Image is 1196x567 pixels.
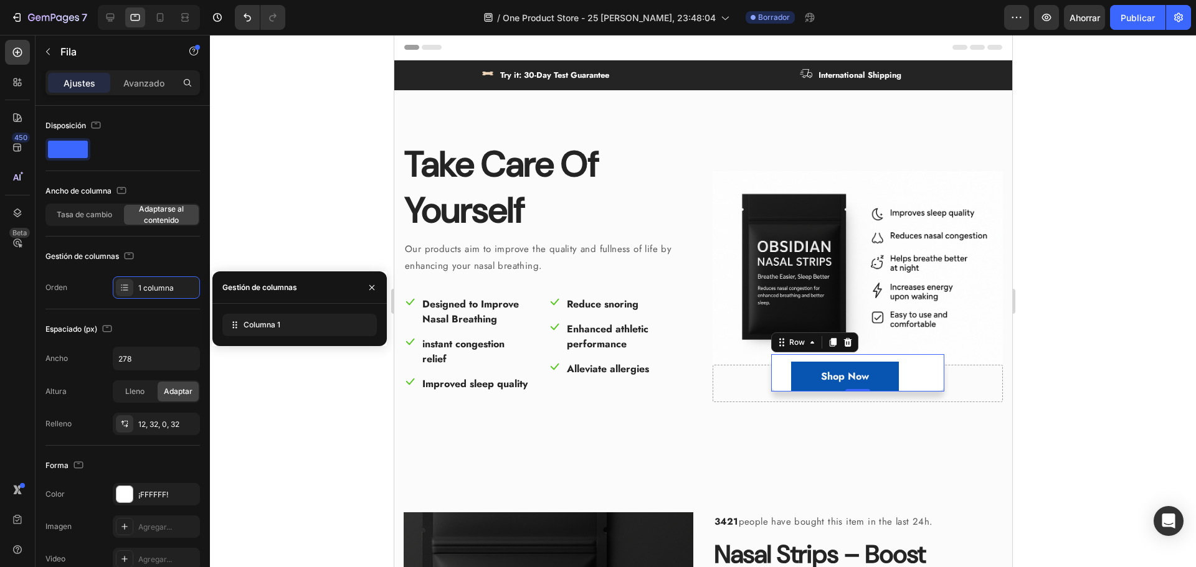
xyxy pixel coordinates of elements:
font: Agregar... [138,522,172,532]
font: Gestión de columnas [222,283,297,292]
p: people have bought this item in the last 24h. [320,479,607,495]
font: Ahorrar [1070,12,1100,23]
font: 450 [14,133,27,142]
div: Abrir Intercom Messenger [1154,506,1184,536]
font: ¡FFFFFF! [138,490,168,499]
button: Shop Now [397,327,505,357]
font: Altura [45,387,67,396]
button: Ahorrar [1064,5,1105,30]
font: Video [45,554,65,563]
iframe: Área de diseño [394,35,1012,567]
p: Shop Now [427,334,475,349]
font: Ancho de columna [45,186,112,195]
font: Adaptarse al contenido [139,204,184,225]
font: Disposición [45,121,86,130]
input: Auto [113,347,199,370]
font: Beta [12,228,27,237]
button: Publicar [1110,5,1165,30]
font: Relleno [45,419,72,428]
font: Orden [45,283,67,292]
font: Color [45,489,65,499]
font: / [497,12,500,23]
font: Avanzado [123,78,164,88]
font: Columna 1 [244,320,280,329]
font: 1 columna [138,283,174,293]
button: 7 [5,5,93,30]
font: Agregar... [138,555,172,564]
div: Deshacer/Rehacer [235,5,285,30]
font: Tasa de cambio [57,210,112,219]
font: Adaptar [164,387,192,396]
font: One Product Store - 25 [PERSON_NAME], 23:48:04 [503,12,716,23]
font: Ancho [45,354,68,363]
strong: 3421 [320,480,344,494]
font: Forma [45,461,69,470]
font: Publicar [1121,12,1155,23]
font: Fila [60,45,77,58]
font: Gestión de columnas [45,251,119,261]
font: Borrador [758,12,790,22]
font: Imagen [45,522,72,531]
font: 12, 32, 0, 32 [138,419,179,429]
div: Rich Text Editor. Editing area: main [427,334,475,349]
font: Ajustes [64,78,95,88]
font: 7 [82,11,87,24]
p: Fila [60,44,166,59]
div: Row [392,302,413,313]
font: Lleno [125,387,145,396]
font: Espaciado (px) [45,324,97,334]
